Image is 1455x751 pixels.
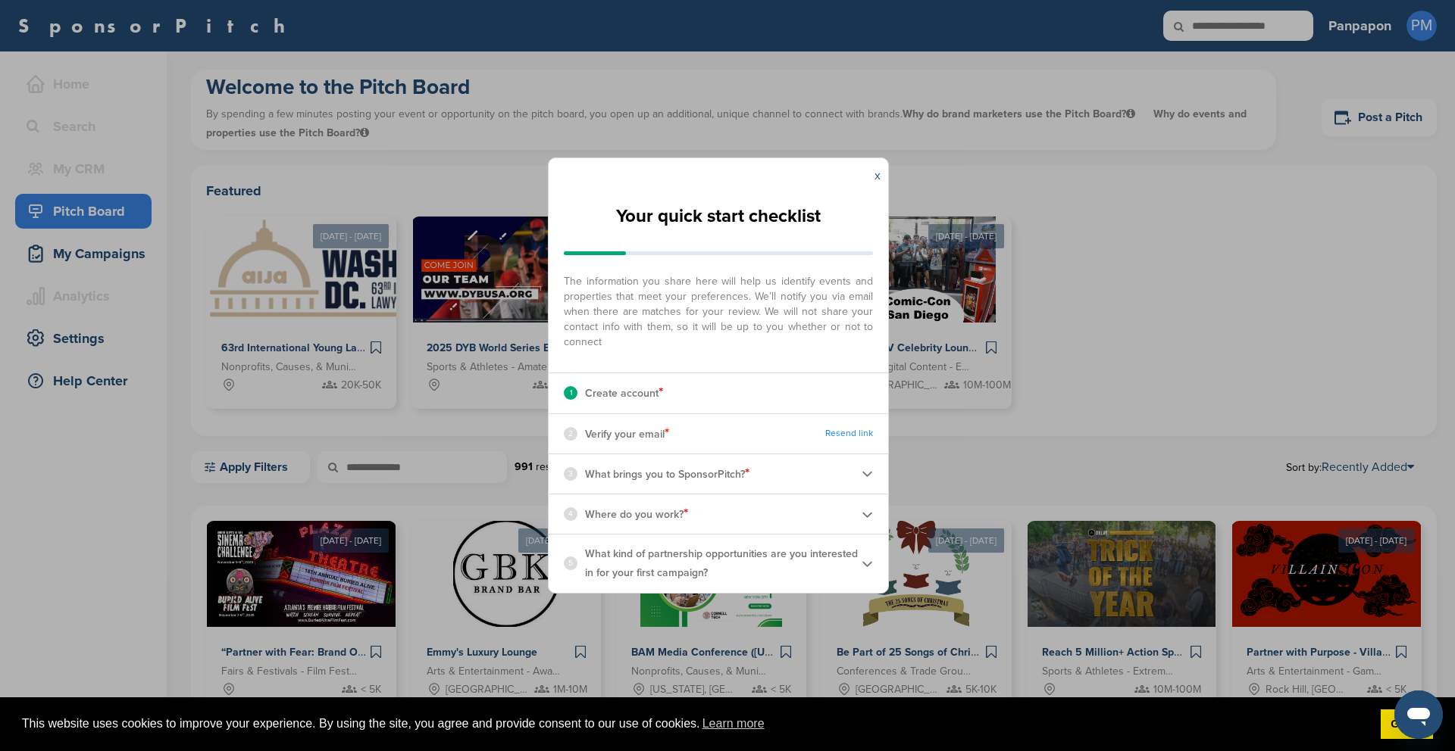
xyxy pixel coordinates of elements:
[22,712,1369,735] span: This website uses cookies to improve your experience. By using the site, you agree and provide co...
[564,556,577,570] div: 5
[564,266,873,350] span: The information you share here will help us identify events and properties that meet your prefere...
[585,544,862,582] p: What kind of partnership opportunities are you interested in for your first campaign?
[585,504,688,524] p: Where do you work?
[1394,690,1443,739] iframe: ปุ่มเพื่อเปิดใช้หน้าต่างการส่งข้อความ
[585,424,669,444] p: Verify your email
[585,464,749,484] p: What brings you to SponsorPitch?
[564,427,577,441] div: 2
[564,467,577,481] div: 3
[862,509,873,520] img: Checklist arrow 2
[564,386,577,400] div: 1
[616,200,821,233] h2: Your quick start checklist
[875,168,881,183] a: x
[564,507,577,521] div: 4
[825,428,873,439] a: Resend link
[862,558,873,569] img: Checklist arrow 2
[585,383,663,403] p: Create account
[862,468,873,479] img: Checklist arrow 2
[700,712,767,735] a: learn more about cookies
[1381,709,1433,740] a: dismiss cookie message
